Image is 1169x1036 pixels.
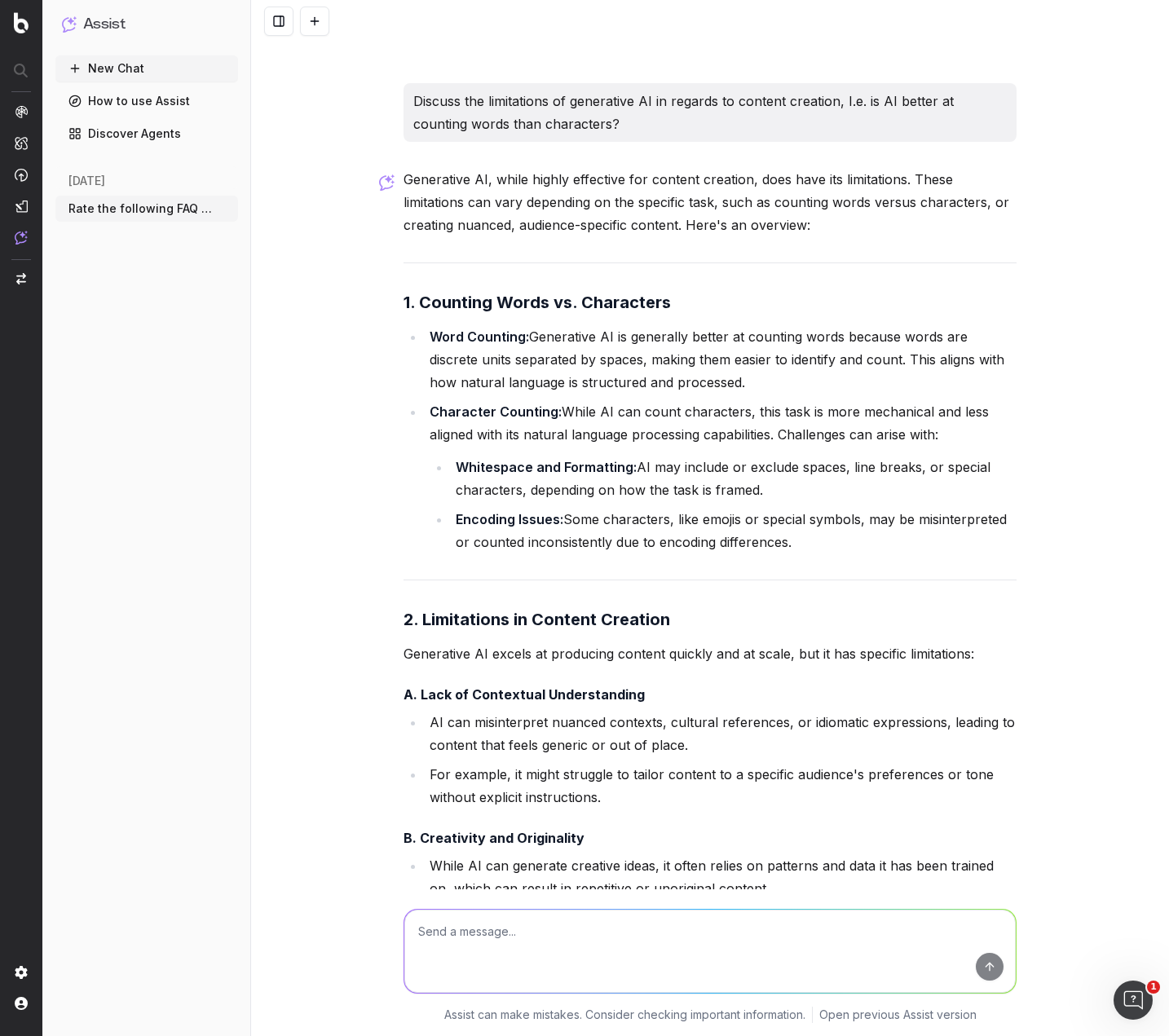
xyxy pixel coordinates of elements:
img: My account [15,997,28,1010]
span: Rate the following FAQ content out of 10 [68,201,212,217]
img: Activation [15,168,28,182]
a: Open previous Assist version [819,1007,977,1023]
img: Analytics [15,105,28,118]
p: Discuss the limitations of generative AI in regards to content creation, I.e. is AI better at cou... [413,90,1007,135]
img: Studio [15,200,28,213]
li: Some characters, like emojis or special symbols, may be misinterpreted or counted inconsistently ... [451,508,1017,553]
li: For example, it might struggle to tailor content to a specific audience's preferences or tone wit... [425,763,1017,809]
img: Intelligence [15,136,28,150]
h1: Assist [83,13,126,36]
a: How to use Assist [55,88,238,114]
li: While AI can generate creative ideas, it often relies on patterns and data it has been trained on... [425,854,1017,900]
img: Setting [15,966,28,979]
li: AI may include or exclude spaces, line breaks, or special characters, depending on how the task i... [451,456,1017,501]
button: New Chat [55,55,238,82]
strong: Character Counting: [430,403,562,420]
p: Generative AI, while highly effective for content creation, does have its limitations. These limi... [404,168,1017,236]
p: Assist can make mistakes. Consider checking important information. [444,1007,805,1023]
strong: A. Lack of Contextual Understanding [404,686,645,703]
a: Discover Agents [55,121,238,147]
strong: 1. Counting Words vs. Characters [404,293,671,312]
li: AI can misinterpret nuanced contexts, cultural references, or idiomatic expressions, leading to c... [425,711,1017,756]
img: Assist [62,16,77,32]
button: Assist [62,13,232,36]
p: Generative AI excels at producing content quickly and at scale, but it has specific limitations: [404,642,1017,665]
strong: Whitespace and Formatting: [456,459,637,475]
li: While AI can count characters, this task is more mechanical and less aligned with its natural lan... [425,400,1017,553]
iframe: Intercom live chat [1114,981,1153,1020]
img: Switch project [16,273,26,284]
li: Generative AI is generally better at counting words because words are discrete units separated by... [425,325,1017,394]
img: Botify logo [14,12,29,33]
span: 1 [1147,981,1160,994]
button: Rate the following FAQ content out of 10 [55,196,238,222]
strong: B. Creativity and Originality [404,830,584,846]
img: Assist [15,231,28,245]
strong: Encoding Issues: [456,511,563,527]
strong: Word Counting: [430,328,529,345]
strong: 2. Limitations in Content Creation [404,610,670,629]
span: [DATE] [68,173,105,189]
img: Botify assist logo [379,174,395,191]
